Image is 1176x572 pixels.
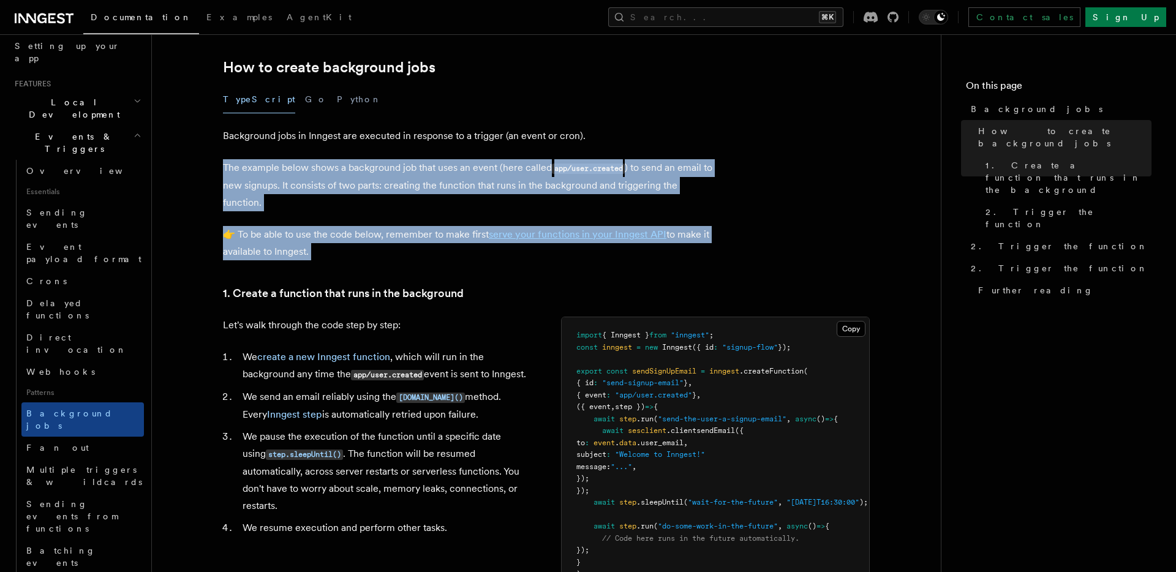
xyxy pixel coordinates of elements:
span: "app/user.created" [615,391,692,399]
li: We pause the execution of the function until a specific date using . The function will be resumed... [239,428,532,514]
a: Background jobs [21,402,144,437]
button: Events & Triggers [10,126,144,160]
span: sesclient [628,426,666,435]
a: Delayed functions [21,292,144,326]
a: [DOMAIN_NAME]() [396,391,465,402]
span: await [602,426,624,435]
span: .run [636,522,654,530]
span: ({ id [692,343,714,352]
span: { Inngest } [602,331,649,339]
span: Event payload format [26,242,141,264]
span: Direct invocation [26,333,127,355]
span: AgentKit [287,12,352,22]
span: { [834,415,838,423]
a: Direct invocation [21,326,144,361]
a: Overview [21,160,144,182]
button: Search...⌘K [608,7,843,27]
button: Python [337,86,382,113]
span: Further reading [978,284,1093,296]
button: TypeScript [223,86,295,113]
span: Features [10,79,51,89]
span: event [594,438,615,447]
span: .sleepUntil [636,498,684,506]
span: : [714,343,718,352]
h4: On this page [966,78,1151,98]
a: Webhooks [21,361,144,383]
span: subject [576,450,606,459]
span: sendSignUpEmail [632,367,696,375]
span: , [778,498,782,506]
a: Sign Up [1085,7,1166,27]
span: async [795,415,816,423]
li: We resume execution and perform other tasks. [239,519,532,536]
span: }); [576,474,589,483]
span: step [619,498,636,506]
a: Fan out [21,437,144,459]
span: Batching events [26,546,96,568]
span: Sending events [26,208,88,230]
span: new [645,343,658,352]
span: : [606,391,611,399]
span: data [619,438,636,447]
span: ( [804,367,808,375]
span: { [825,522,829,530]
span: 2. Trigger the function [971,240,1148,252]
span: "send-signup-email" [602,378,684,387]
p: Background jobs in Inngest are executed in response to a trigger (an event or cron). [223,127,713,145]
a: Background jobs [966,98,1151,120]
a: step.sleepUntil() [266,448,343,459]
span: () [816,415,825,423]
a: 1. Create a function that runs in the background [223,285,464,302]
span: ( [654,522,658,530]
a: How to create background jobs [973,120,1151,154]
span: export [576,367,602,375]
span: }); [778,343,791,352]
a: Event payload format [21,236,144,270]
span: ; [709,331,714,339]
span: inngest [709,367,739,375]
a: Sending events from functions [21,493,144,540]
a: create a new Inngest function [257,351,390,363]
a: AgentKit [279,4,359,33]
a: Sending events [21,201,144,236]
span: inngest [602,343,632,352]
span: message: [576,462,611,471]
span: 1. Create a function that runs in the background [986,159,1151,196]
span: Crons [26,276,67,286]
span: Documentation [91,12,192,22]
span: await [594,522,615,530]
span: await [594,415,615,423]
span: "inngest" [671,331,709,339]
li: We send an email reliably using the method. Every is automatically retried upon failure. [239,388,532,423]
li: We , which will run in the background any time the event is sent to Inngest. [239,348,532,383]
span: const [606,367,628,375]
a: Crons [21,270,144,292]
span: to [576,438,585,447]
span: , [632,462,636,471]
a: Multiple triggers & wildcards [21,459,144,493]
code: app/user.created [351,370,424,380]
span: "do-some-work-in-the-future" [658,522,778,530]
span: Examples [206,12,272,22]
span: : [585,438,589,447]
kbd: ⌘K [819,11,836,23]
span: { [654,402,658,411]
a: Contact sales [968,7,1080,27]
span: "Welcome to Inngest!" [615,450,705,459]
span: Background jobs [971,103,1102,115]
button: Toggle dark mode [919,10,948,24]
span: step [619,522,636,530]
span: Fan out [26,443,89,453]
p: 👉 To be able to use the code below, remember to make first to make it available to Inngest. [223,226,713,260]
span: => [645,402,654,411]
span: = [701,367,705,375]
span: { id [576,378,594,387]
span: Background jobs [26,408,113,431]
button: Go [305,86,327,113]
span: "signup-flow" [722,343,778,352]
span: Essentials [21,182,144,201]
span: Delayed functions [26,298,89,320]
span: ( [684,498,688,506]
span: ); [859,498,868,506]
button: Local Development [10,91,144,126]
